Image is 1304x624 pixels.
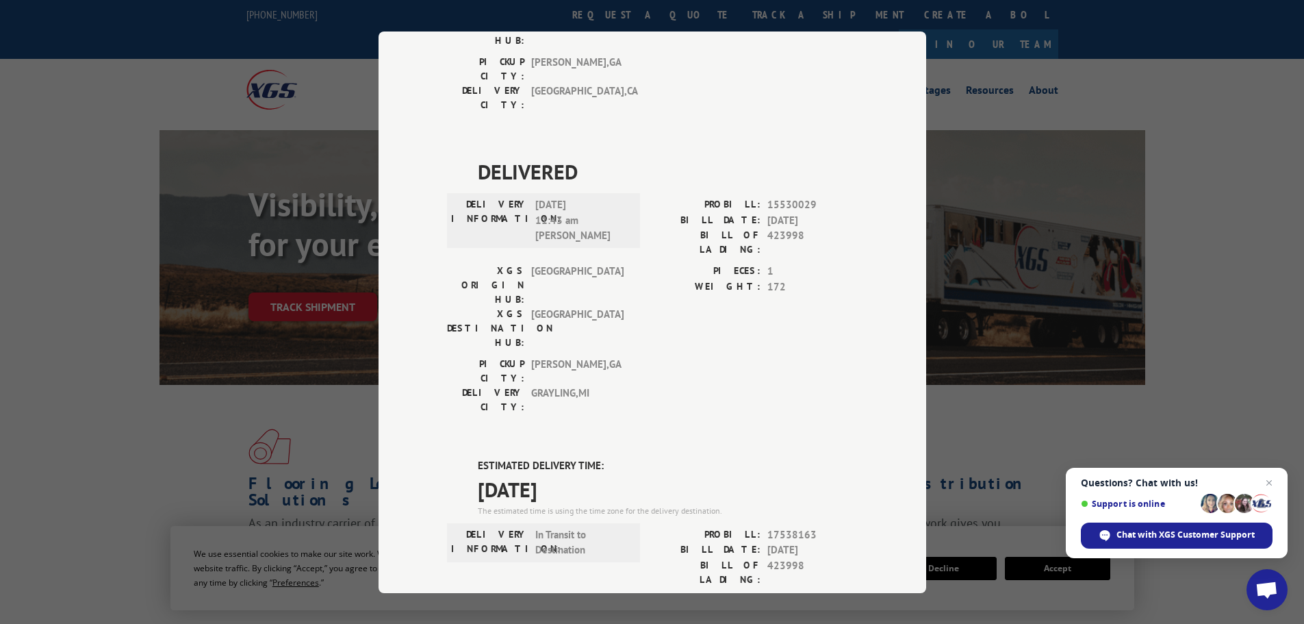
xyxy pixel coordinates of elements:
label: DELIVERY CITY: [447,84,524,112]
label: PICKUP CITY: [447,55,524,84]
label: XGS ORIGIN HUB: [447,264,524,307]
label: PROBILL: [652,197,760,213]
div: The estimated time is using the time zone for the delivery destination. [478,504,858,516]
label: PICKUP CITY: [447,357,524,386]
span: [DATE] 11:43 am [PERSON_NAME] [535,197,628,244]
label: ESTIMATED DELIVERY TIME: [478,458,858,474]
label: DELIVERY CITY: [447,386,524,414]
label: BILL OF LADING: [652,228,760,257]
label: PIECES: [652,264,760,279]
span: [DATE] [478,473,858,504]
span: 1 [767,264,858,279]
label: XGS DESTINATION HUB: [447,5,524,48]
span: 423998 [767,228,858,257]
span: Chat with XGS Customer Support [1116,529,1255,541]
label: WEIGHT: [652,279,760,295]
label: DELIVERY INFORMATION: [451,197,528,244]
span: [PERSON_NAME] , GA [531,357,624,386]
span: DELIVERED [478,156,858,187]
span: 423998 [767,558,858,586]
span: GRAYLING , MI [531,386,624,414]
span: In Transit to Destination [535,527,628,558]
label: BILL DATE: [652,212,760,228]
label: XGS DESTINATION HUB: [447,307,524,350]
span: 15530029 [767,197,858,213]
label: DELIVERY INFORMATION: [451,527,528,558]
label: BILL OF LADING: [652,558,760,586]
span: [GEOGRAPHIC_DATA] , CA [531,84,624,112]
span: [DATE] [767,212,858,228]
span: [GEOGRAPHIC_DATA] [531,264,624,307]
span: [DATE] [767,542,858,558]
span: 172 [767,279,858,295]
span: 17538163 [767,527,858,542]
span: CHINO [531,5,624,48]
label: BILL DATE: [652,542,760,558]
span: Questions? Chat with us! [1081,477,1273,488]
label: PROBILL: [652,527,760,542]
span: [PERSON_NAME] , GA [531,55,624,84]
a: Open chat [1247,569,1288,610]
span: Chat with XGS Customer Support [1081,523,1273,549]
span: Support is online [1081,499,1196,509]
span: [GEOGRAPHIC_DATA] [531,307,624,350]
